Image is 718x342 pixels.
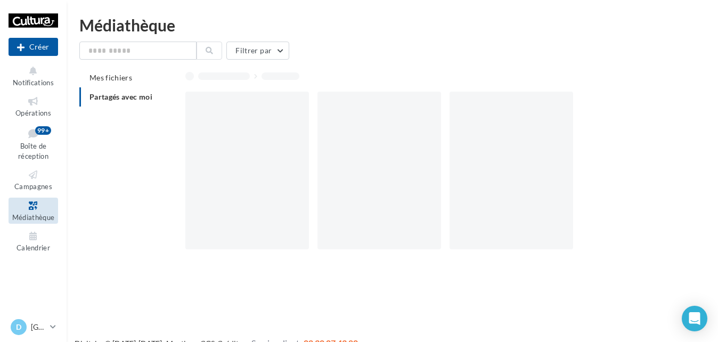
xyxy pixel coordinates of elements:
[12,213,55,222] span: Médiathèque
[14,182,52,191] span: Campagnes
[9,38,58,56] div: Nouvelle campagne
[9,63,58,89] button: Notifications
[89,92,152,101] span: Partagés avec moi
[9,317,58,337] a: D [GEOGRAPHIC_DATA]
[9,38,58,56] button: Créer
[226,42,289,60] button: Filtrer par
[9,228,58,254] a: Calendrier
[682,306,707,331] div: Open Intercom Messenger
[17,243,50,252] span: Calendrier
[31,322,46,332] p: [GEOGRAPHIC_DATA]
[9,198,58,224] a: Médiathèque
[9,93,58,119] a: Opérations
[35,126,51,135] div: 99+
[13,78,54,87] span: Notifications
[18,142,48,160] span: Boîte de réception
[15,109,51,117] span: Opérations
[16,322,21,332] span: D
[79,17,705,33] div: Médiathèque
[9,167,58,193] a: Campagnes
[9,124,58,163] a: Boîte de réception99+
[89,73,132,82] span: Mes fichiers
